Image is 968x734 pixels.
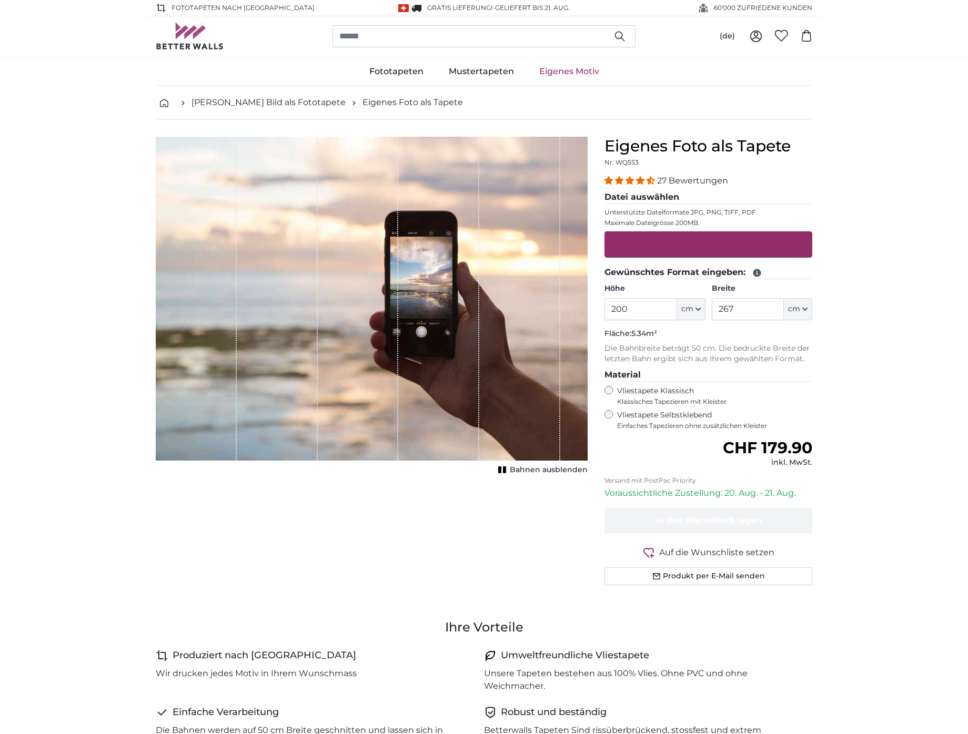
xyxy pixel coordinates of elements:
span: In den Warenkorb legen [655,515,762,525]
span: CHF 179.90 [723,438,812,457]
span: 60'000 ZUFRIEDENE KUNDEN [714,3,812,13]
label: Vliestapete Selbstklebend [617,410,812,430]
h4: Einfache Verarbeitung [173,705,279,720]
button: (de) [711,27,743,46]
h3: Ihre Vorteile [156,619,812,636]
a: Mustertapeten [436,58,527,85]
a: Eigenes Motiv [527,58,612,85]
p: Wir drucken jedes Motiv in Ihrem Wunschmass [156,667,357,680]
span: Bahnen ausblenden [510,465,588,475]
span: Klassisches Tapezieren mit Kleister [617,397,803,406]
legend: Datei auswählen [604,191,812,204]
span: 5.34m² [631,329,657,338]
a: Fototapeten [357,58,436,85]
p: Voraussichtliche Zustellung: 20. Aug. - 21. Aug. [604,487,812,499]
img: Schweiz [398,4,409,12]
span: Auf die Wunschliste setzen [659,546,774,559]
span: - [492,4,570,12]
button: cm [677,298,705,320]
label: Vliestapete Klassisch [617,386,803,406]
span: cm [788,304,800,314]
label: Breite [712,283,812,294]
button: Produkt per E-Mail senden [604,567,812,585]
button: Bahnen ausblenden [495,463,588,477]
span: 27 Bewertungen [657,176,728,186]
p: Die Bahnbreite beträgt 50 cm. Die bedruckte Breite der letzten Bahn ergibt sich aus Ihrem gewählt... [604,343,812,364]
nav: breadcrumbs [156,86,812,120]
span: Einfaches Tapezieren ohne zusätzlichen Kleister [617,422,812,430]
span: Nr. WQ553 [604,158,639,166]
label: Höhe [604,283,705,294]
p: Versand mit PostPac Priority [604,476,812,485]
h4: Robust und beständig [501,705,607,720]
span: cm [681,304,693,314]
div: inkl. MwSt. [723,457,812,468]
p: Unterstützte Dateiformate JPG, PNG, TIFF, PDF. [604,208,812,217]
span: Fototapeten nach [GEOGRAPHIC_DATA] [172,3,315,13]
p: Maximale Dateigrösse 200MB. [604,219,812,227]
button: cm [784,298,812,320]
legend: Material [604,369,812,382]
h4: Produziert nach [GEOGRAPHIC_DATA] [173,648,356,663]
legend: Gewünschtes Format eingeben: [604,266,812,279]
a: Eigenes Foto als Tapete [362,96,463,109]
h4: Umweltfreundliche Vliestapete [501,648,649,663]
p: Unsere Tapeten bestehen aus 100% Vlies. Ohne PVC und ohne Weichmacher. [484,667,804,692]
span: GRATIS Lieferung! [427,4,492,12]
img: Betterwalls [156,23,224,49]
div: 1 of 1 [156,137,588,477]
span: 4.41 stars [604,176,657,186]
a: [PERSON_NAME] Bild als Fototapete [191,96,346,109]
h1: Eigenes Foto als Tapete [604,137,812,156]
button: Auf die Wunschliste setzen [604,546,812,559]
span: Geliefert bis 21. Aug. [495,4,570,12]
button: In den Warenkorb legen [604,508,812,533]
p: Fläche: [604,329,812,339]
